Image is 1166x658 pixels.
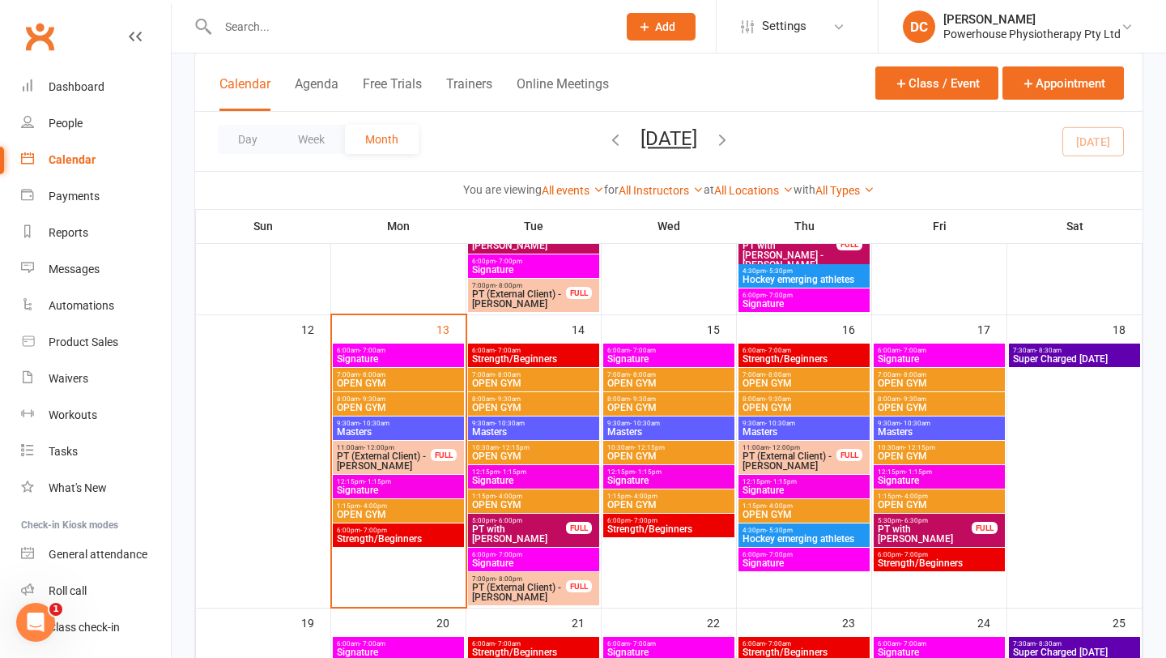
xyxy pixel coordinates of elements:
span: PT with [PERSON_NAME] [877,524,972,544]
th: Thu [737,209,872,243]
span: Masters [336,427,461,437]
span: 7:00am [606,371,731,378]
div: 21 [572,609,601,635]
span: Masters [742,427,866,437]
a: Tasks [21,434,171,470]
span: 6:00pm [877,551,1002,558]
span: - 7:00pm [360,527,387,534]
span: 6:00pm [742,292,866,299]
span: OPEN GYM [471,403,596,412]
span: 7:30am [1012,347,1137,354]
span: 12:15pm [471,468,596,476]
span: 6:00pm [742,551,866,558]
span: - 12:15pm [499,444,530,451]
span: - 7:00pm [766,551,793,558]
span: 12:15pm [877,468,1002,476]
span: - 1:15pm [364,478,391,485]
span: 7:30am [1012,640,1137,647]
span: - 7:00am [360,347,385,354]
span: OPEN GYM [336,403,461,412]
span: - 4:00pm [631,493,657,500]
span: Strength/Beginners [336,534,461,544]
span: 1:15pm [606,493,731,500]
div: FULL [566,580,592,592]
span: - 9:30am [495,395,521,403]
div: 13 [436,315,466,342]
span: OPEN GYM [877,378,1002,388]
button: Free Trials [363,76,422,111]
span: - 7:00am [495,347,521,354]
div: Reports [49,226,88,239]
strong: with [794,183,815,196]
span: 6:00am [336,640,461,647]
a: What's New [21,470,171,506]
span: - 7:00pm [631,517,657,524]
a: Class kiosk mode [21,609,171,646]
span: - 7:00pm [901,551,928,558]
button: [DATE] [640,127,697,150]
div: 19 [301,609,330,635]
span: - 7:00am [900,347,926,354]
div: What's New [49,481,107,494]
button: Day [218,125,278,154]
span: Strength/Beginners [742,647,866,657]
th: Wed [602,209,737,243]
div: [PERSON_NAME] [943,12,1121,27]
span: - 10:30am [765,420,795,427]
span: OPEN GYM [606,378,731,388]
div: Class check-in [49,621,120,634]
a: Payments [21,178,171,215]
span: 4:30pm [742,267,866,275]
span: Signature [742,299,866,309]
span: Super Charged [DATE] [1012,354,1137,364]
div: 14 [572,315,601,342]
div: 16 [842,315,871,342]
span: Strength/Beginners [471,354,596,364]
span: PT (External Client) - [PERSON_NAME] [471,583,567,602]
span: - 4:00pm [901,493,928,500]
span: 7:00pm [471,575,567,583]
span: 7:00am [877,371,1002,378]
span: 6:00pm [336,527,461,534]
span: - 8:30am [1036,347,1062,354]
span: 9:30am [606,420,731,427]
span: - 7:00pm [496,551,522,558]
span: Strength/Beginners [877,558,1002,568]
span: 1:15pm [742,502,866,510]
span: OPEN GYM [742,378,866,388]
span: OPEN GYM [742,510,866,519]
span: OPEN GYM [606,500,731,510]
div: People [49,117,83,130]
a: General attendance kiosk mode [21,536,171,573]
strong: at [704,183,714,196]
span: OPEN GYM [742,403,866,412]
span: - 4:00pm [766,502,793,510]
span: 1:15pm [877,493,1002,500]
span: 5:30pm [877,517,972,524]
span: Signature [877,476,1002,485]
span: - 7:00am [360,640,385,647]
div: 15 [707,315,736,342]
span: - 7:00am [630,347,656,354]
span: 12:15pm [336,478,461,485]
span: OPEN GYM [336,510,461,519]
span: - 8:00am [900,371,926,378]
button: Appointment [1002,66,1124,100]
span: - 8:00pm [496,575,522,583]
span: PT (External Client) - [PERSON_NAME] [336,451,432,471]
div: Powerhouse Physiotherapy Pty Ltd [943,27,1121,41]
span: - 7:00am [765,347,791,354]
span: Signature [471,476,596,485]
a: Automations [21,288,171,324]
div: 18 [1113,315,1142,342]
button: Online Meetings [517,76,609,111]
span: - 10:30am [900,420,930,427]
span: 6:00am [877,347,1002,354]
span: OPEN GYM [877,500,1002,510]
span: Add [655,20,675,33]
button: Month [345,125,419,154]
span: 7:00am [471,371,596,378]
span: - 5:30pm [766,267,793,275]
div: DC [903,11,935,43]
span: Signature [336,647,461,657]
